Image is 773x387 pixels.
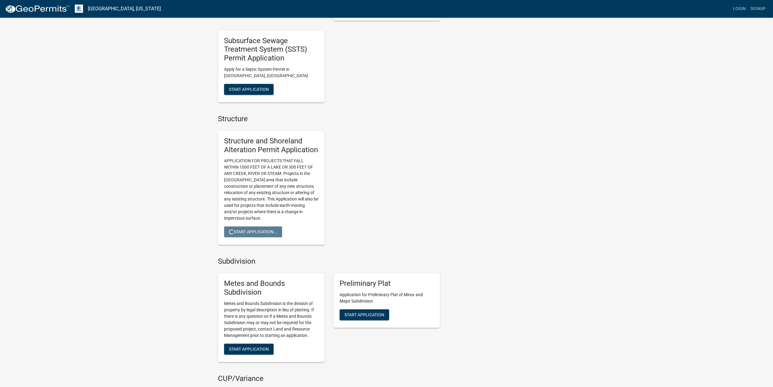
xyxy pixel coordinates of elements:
h4: Structure [218,115,440,123]
p: Apply for a Septic System Permit in [GEOGRAPHIC_DATA], [GEOGRAPHIC_DATA] [224,66,318,79]
h5: Subsurface Sewage Treatment System (SSTS) Permit Application [224,36,318,63]
h4: Subdivision [218,257,440,266]
h4: CUP/Variance [218,374,440,383]
button: Start Application [224,344,274,354]
h5: Preliminary Plat [340,279,434,288]
button: Start Application [224,84,274,95]
h5: Metes and Bounds Subdivision [224,279,318,297]
p: APPLICATION FOR PROJECTS THAT FALL WITHIN 1000 FEET OF A LAKE OR 300 FEET OF ANY CREEK, RIVER OR ... [224,158,318,221]
p: Application for Preliminary Plat of Minor and Major Subdivision [340,292,434,304]
a: Login [730,3,748,15]
img: Otter Tail County, Minnesota [75,5,83,13]
button: Start Application... [224,226,282,237]
span: Start Application [344,312,384,317]
p: Metes and Bounds Subdivision is the division of property by legal description in lieu of platting... [224,300,318,339]
a: [GEOGRAPHIC_DATA], [US_STATE] [88,4,161,14]
span: Start Application [229,346,269,351]
h5: Structure and Shoreland Alteration Permit Application [224,137,318,154]
span: Start Application... [229,229,277,234]
a: Signup [748,3,768,15]
span: Start Application [229,87,269,91]
button: Start Application [340,309,389,320]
